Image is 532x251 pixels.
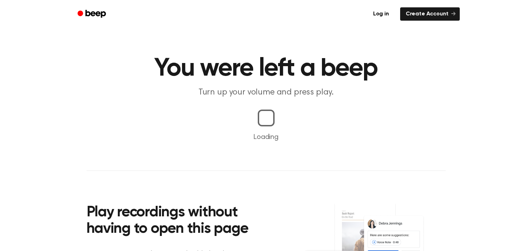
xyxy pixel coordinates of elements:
a: Log in [366,6,396,22]
a: Create Account [400,7,460,21]
p: Loading [8,132,524,142]
h2: Play recordings without having to open this page [87,204,276,238]
p: Turn up your volume and press play. [132,87,401,98]
h1: You were left a beep [87,56,446,81]
a: Beep [73,7,112,21]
